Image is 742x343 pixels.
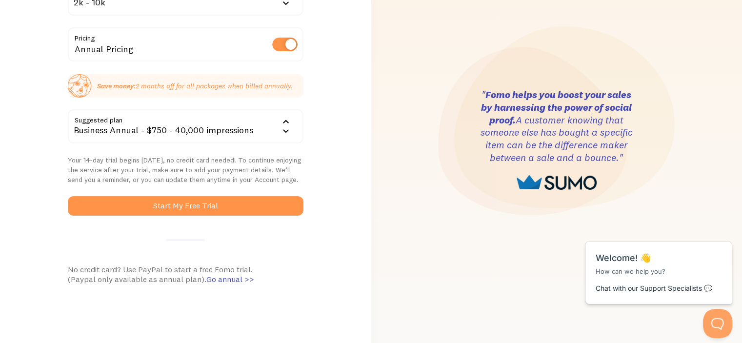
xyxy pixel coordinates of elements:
button: Start My Free Trial [68,196,303,216]
iframe: Help Scout Beacon - Messages and Notifications [581,217,738,309]
img: sumo-logo-1cafdecd7bb48b33eaa792b370d3cec89df03f7790928d0317a799d01587176e.png [517,175,597,190]
div: No credit card? Use PayPal to start a free Fomo trial. (Paypal only available as annual plan). [68,264,303,284]
div: Business Annual - $750 - 40,000 impressions [68,109,303,143]
iframe: Help Scout Beacon - Open [703,309,732,338]
p: Your 14-day trial begins [DATE], no credit card needed! To continue enjoying the service after yo... [68,155,303,184]
strong: Save money: [97,81,136,90]
div: Annual Pricing [68,27,303,63]
p: 2 months off for all packages when billed annually. [97,81,293,91]
h3: " A customer knowing that someone else has bought a specific item can be the difference maker bet... [479,88,635,163]
span: Go annual >> [206,274,254,284]
strong: Fomo helps you boost your sales by harnessing the power of social proof. [481,88,632,125]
